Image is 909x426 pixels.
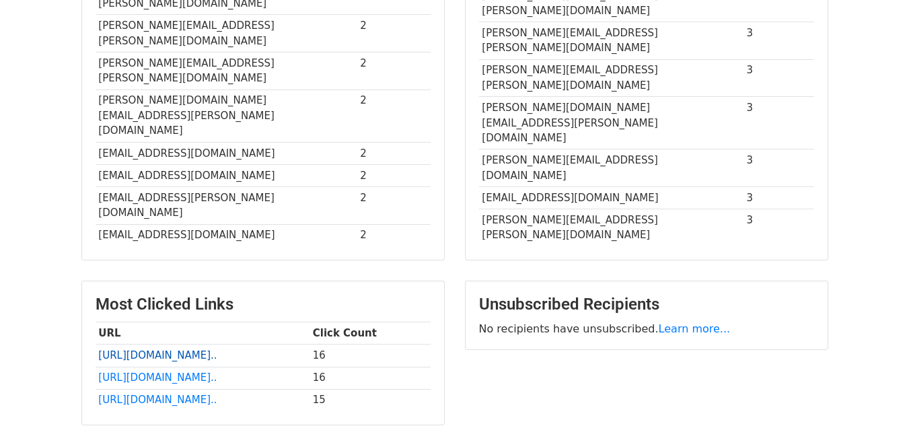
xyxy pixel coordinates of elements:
td: 16 [310,367,431,389]
p: No recipients have unsubscribed. [479,322,814,336]
td: 16 [310,345,431,367]
a: [URL][DOMAIN_NAME].. [98,349,217,361]
td: 2 [357,224,431,246]
td: [EMAIL_ADDRESS][DOMAIN_NAME] [479,186,743,209]
td: 3 [743,209,814,246]
td: 2 [357,164,431,186]
iframe: Chat Widget [842,361,909,426]
td: 15 [310,389,431,411]
a: Learn more... [659,322,731,335]
td: 3 [743,97,814,149]
td: 3 [743,149,814,187]
td: [EMAIL_ADDRESS][DOMAIN_NAME] [96,224,357,246]
td: [PERSON_NAME][EMAIL_ADDRESS][PERSON_NAME][DOMAIN_NAME] [96,52,357,90]
td: 2 [357,142,431,164]
td: 2 [357,15,431,52]
h3: Most Clicked Links [96,295,431,314]
td: [PERSON_NAME][EMAIL_ADDRESS][PERSON_NAME][DOMAIN_NAME] [479,22,743,60]
td: [PERSON_NAME][DOMAIN_NAME][EMAIL_ADDRESS][PERSON_NAME][DOMAIN_NAME] [96,90,357,142]
td: [PERSON_NAME][EMAIL_ADDRESS][PERSON_NAME][DOMAIN_NAME] [96,15,357,52]
td: 3 [743,22,814,60]
td: [EMAIL_ADDRESS][PERSON_NAME][DOMAIN_NAME] [96,186,357,224]
td: 3 [743,59,814,97]
td: [PERSON_NAME][EMAIL_ADDRESS][PERSON_NAME][DOMAIN_NAME] [479,209,743,246]
th: Click Count [310,322,431,345]
td: 2 [357,90,431,142]
td: [EMAIL_ADDRESS][DOMAIN_NAME] [96,142,357,164]
a: [URL][DOMAIN_NAME].. [98,394,217,406]
a: [URL][DOMAIN_NAME].. [98,371,217,384]
h3: Unsubscribed Recipients [479,295,814,314]
td: [EMAIL_ADDRESS][DOMAIN_NAME] [96,164,357,186]
td: 2 [357,52,431,90]
th: URL [96,322,310,345]
td: [PERSON_NAME][EMAIL_ADDRESS][PERSON_NAME][DOMAIN_NAME] [479,59,743,97]
td: 3 [743,186,814,209]
td: [PERSON_NAME][EMAIL_ADDRESS][DOMAIN_NAME] [479,149,743,187]
td: 2 [357,186,431,224]
td: [PERSON_NAME][DOMAIN_NAME][EMAIL_ADDRESS][PERSON_NAME][DOMAIN_NAME] [479,97,743,149]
